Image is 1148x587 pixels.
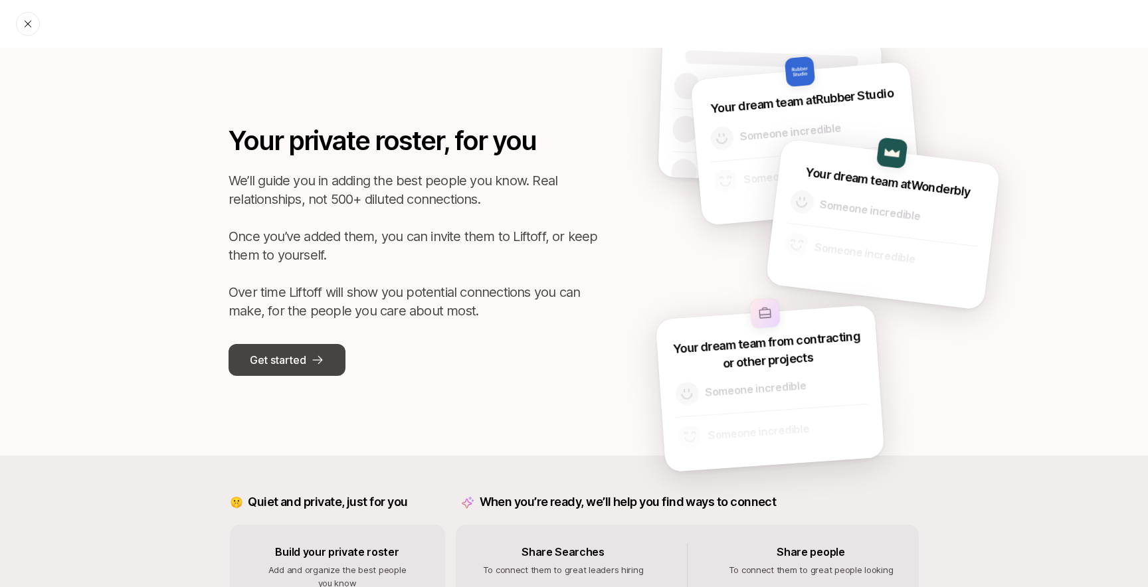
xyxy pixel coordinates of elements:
[230,493,243,511] p: 🤫
[729,564,894,575] span: To connect them to great people looking
[483,564,644,575] span: To connect them to great leaders hiring
[749,298,780,329] img: other-company-logo.svg
[229,121,601,161] p: Your private roster, for you
[250,351,306,369] p: Get started
[229,344,345,376] button: Get started
[710,84,895,118] p: Your dream team at Rubber Studio
[670,327,865,376] p: Your dream team from contracting or other projects
[522,543,605,560] p: Share Searches
[876,137,908,169] img: Wonderbly
[248,493,407,511] p: Quiet and private, just for you
[275,543,399,560] p: Build your private roster
[229,171,601,320] p: We’ll guide you in adding the best people you know. Real relationships, not 500+ diluted connecti...
[805,163,971,201] p: Your dream team at Wonderbly
[461,493,777,511] p: When you’re ready, we’ll help you find ways to connect
[777,543,844,560] p: Share people
[784,56,815,88] img: Rubber Studio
